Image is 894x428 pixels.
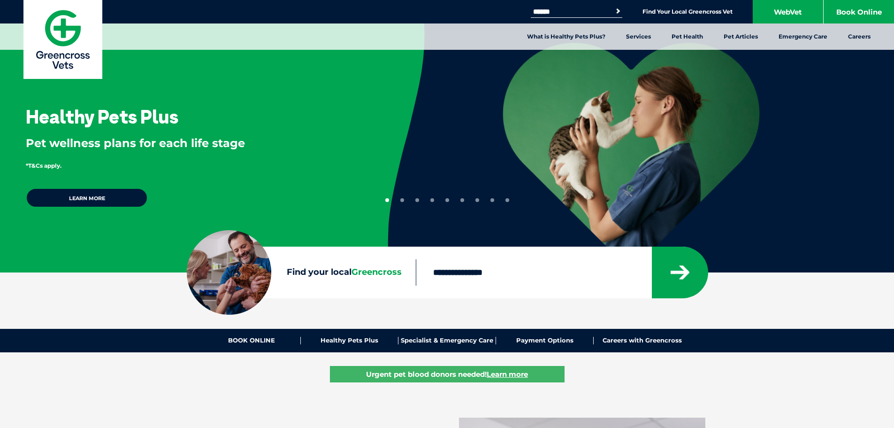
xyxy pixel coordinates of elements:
[26,107,178,126] h3: Healthy Pets Plus
[616,23,661,50] a: Services
[613,7,623,16] button: Search
[505,198,509,202] button: 9 of 9
[385,198,389,202] button: 1 of 9
[460,198,464,202] button: 6 of 9
[496,337,594,344] a: Payment Options
[203,337,301,344] a: BOOK ONLINE
[301,337,398,344] a: Healthy Pets Plus
[768,23,838,50] a: Emergency Care
[838,23,881,50] a: Careers
[26,135,357,151] p: Pet wellness plans for each life stage
[517,23,616,50] a: What is Healthy Pets Plus?
[430,198,434,202] button: 4 of 9
[642,8,733,16] a: Find Your Local Greencross Vet
[415,198,419,202] button: 3 of 9
[400,198,404,202] button: 2 of 9
[187,265,416,280] label: Find your local
[26,162,61,169] span: *T&Cs apply.
[661,23,713,50] a: Pet Health
[490,198,494,202] button: 8 of 9
[398,337,496,344] a: Specialist & Emergency Care
[475,198,479,202] button: 7 of 9
[351,267,402,277] span: Greencross
[487,370,528,379] u: Learn more
[330,366,565,382] a: Urgent pet blood donors needed!Learn more
[594,337,691,344] a: Careers with Greencross
[713,23,768,50] a: Pet Articles
[26,188,148,208] a: Learn more
[445,198,449,202] button: 5 of 9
